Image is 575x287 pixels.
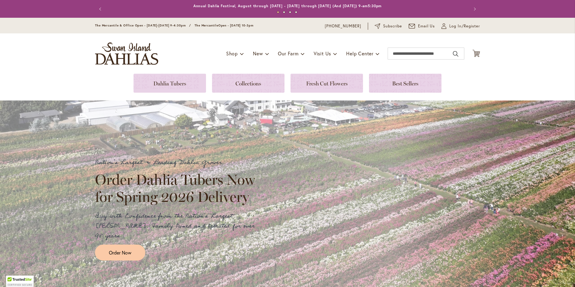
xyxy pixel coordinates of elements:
a: Log In/Register [441,23,480,29]
a: Email Us [409,23,435,29]
span: Shop [226,50,238,57]
span: Our Farm [278,50,298,57]
a: Annual Dahlia Festival, August through [DATE] - [DATE] through [DATE] (And [DATE]) 9-am5:30pm [193,4,382,8]
span: Email Us [418,23,435,29]
button: Previous [95,3,107,15]
span: Log In/Register [449,23,480,29]
span: Order Now [109,249,131,256]
div: TrustedSite Certified [6,276,34,287]
span: Subscribe [383,23,402,29]
h2: Order Dahlia Tubers Now for Spring 2026 Delivery [95,171,260,205]
button: 3 of 4 [289,11,291,13]
button: 4 of 4 [295,11,297,13]
button: 1 of 4 [277,11,279,13]
a: Subscribe [375,23,402,29]
p: Buy with Confidence from the Nation's Largest [PERSON_NAME]. Family Owned and Operated for over 9... [95,211,260,241]
a: Order Now [95,245,145,261]
span: Visit Us [314,50,331,57]
button: Next [468,3,480,15]
button: 2 of 4 [283,11,285,13]
span: Open - [DATE] 10-3pm [218,23,254,27]
span: The Mercantile & Office Open - [DATE]-[DATE] 9-4:30pm / The Mercantile [95,23,218,27]
a: [PHONE_NUMBER] [325,23,361,29]
span: New [253,50,263,57]
a: store logo [95,42,158,65]
span: Help Center [346,50,374,57]
p: Nation's Largest & Leading Dahlia Grower [95,158,260,168]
